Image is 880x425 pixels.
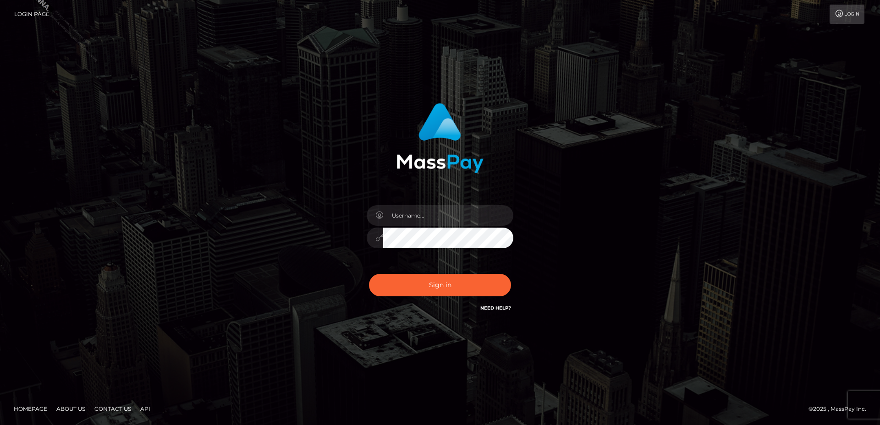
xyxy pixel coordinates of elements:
a: Login [830,5,864,24]
a: Homepage [10,402,51,416]
button: Sign in [369,274,511,296]
a: Contact Us [91,402,135,416]
a: Login Page [14,5,49,24]
div: © 2025 , MassPay Inc. [808,404,873,414]
input: Username... [383,205,513,226]
a: About Us [53,402,89,416]
a: API [137,402,154,416]
img: MassPay Login [396,103,484,173]
a: Need Help? [480,305,511,311]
